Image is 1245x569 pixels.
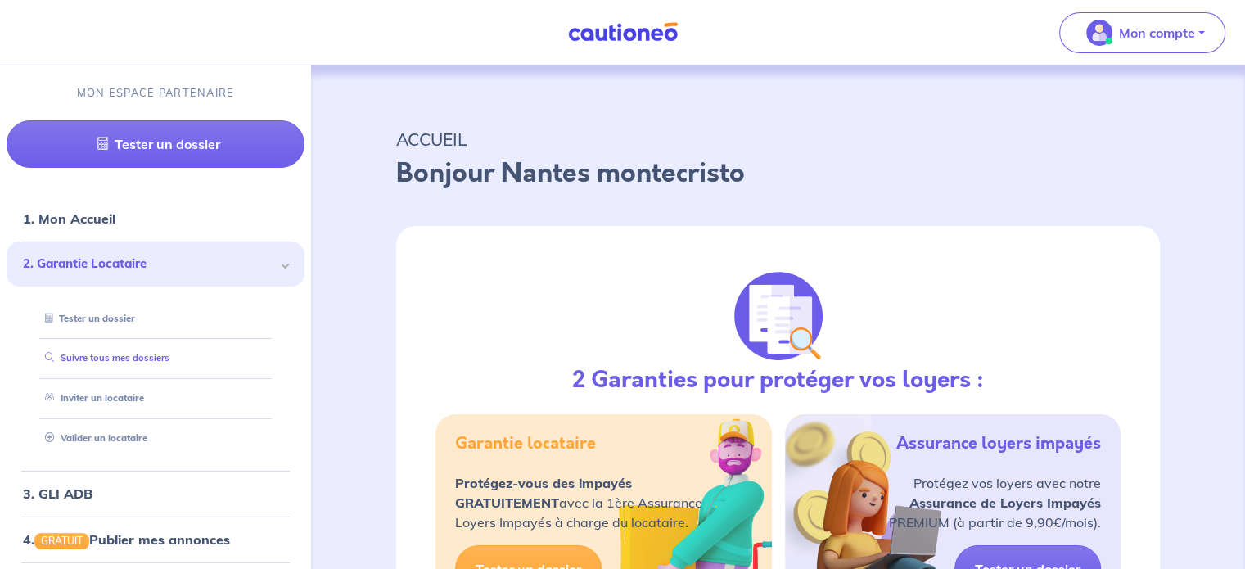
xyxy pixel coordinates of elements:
[7,202,304,235] div: 1. Mon Accueil
[1119,23,1195,43] p: Mon compte
[7,523,304,556] div: 4.GRATUITPublier mes annonces
[909,494,1101,511] strong: Assurance de Loyers Impayés
[455,473,702,532] p: avec la 1ère Assurance Loyers Impayés à charge du locataire.
[38,392,144,404] a: Inviter un locataire
[455,434,596,454] h5: Garantie locataire
[38,352,169,364] a: Suivre tous mes dossiers
[26,385,285,412] div: Inviter un locataire
[7,477,304,510] div: 3. GLI ADB
[889,473,1101,532] p: Protégez vos loyers avec notre PREMIUM (à partir de 9,90€/mois).
[26,345,285,372] div: Suivre tous mes dossiers
[1059,12,1225,53] button: illu_account_valid_menu.svgMon compte
[572,367,984,395] h3: 2 Garanties pour protéger vos loyers :
[38,313,135,324] a: Tester un dossier
[896,434,1101,454] h5: Assurance loyers impayés
[1086,20,1112,46] img: illu_account_valid_menu.svg
[734,272,823,360] img: justif-loupe
[23,210,115,227] a: 1. Mon Accueil
[7,242,304,287] div: 2. Garantie Locataire
[23,255,276,273] span: 2. Garantie Locataire
[26,305,285,332] div: Tester un dossier
[562,22,684,43] img: Cautioneo
[396,124,1160,154] p: ACCUEIL
[26,425,285,452] div: Valider un locataire
[38,432,147,444] a: Valider un locataire
[455,475,632,511] strong: Protégez-vous des impayés GRATUITEMENT
[77,85,235,101] p: MON ESPACE PARTENAIRE
[396,154,1160,193] p: Bonjour Nantes montecristo
[23,485,92,502] a: 3. GLI ADB
[7,120,304,168] a: Tester un dossier
[23,531,230,548] a: 4.GRATUITPublier mes annonces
